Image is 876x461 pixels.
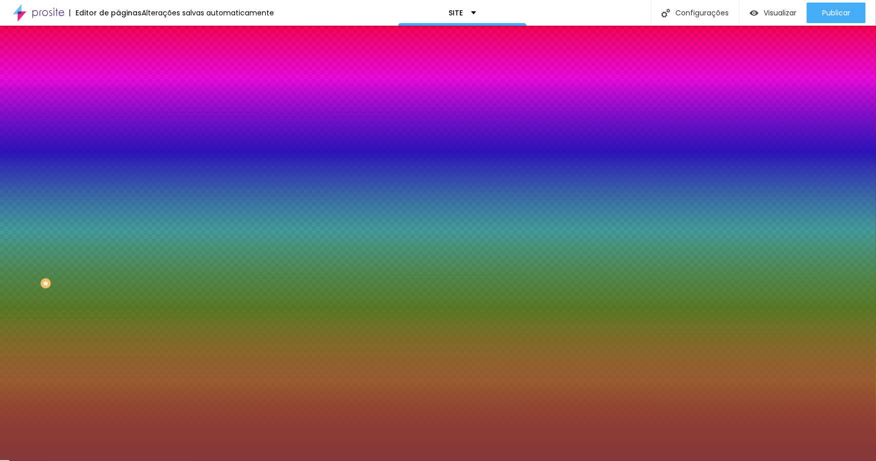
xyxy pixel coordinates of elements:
button: Publicar [807,3,866,23]
img: Icone [661,9,670,17]
div: Alterações salvas automaticamente [142,9,274,16]
span: Publicar [822,9,850,17]
button: Visualizar [739,3,807,23]
div: Editor de páginas [69,9,142,16]
img: view-1.svg [750,9,758,17]
p: SITE [449,9,463,16]
span: Visualizar [764,9,796,17]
